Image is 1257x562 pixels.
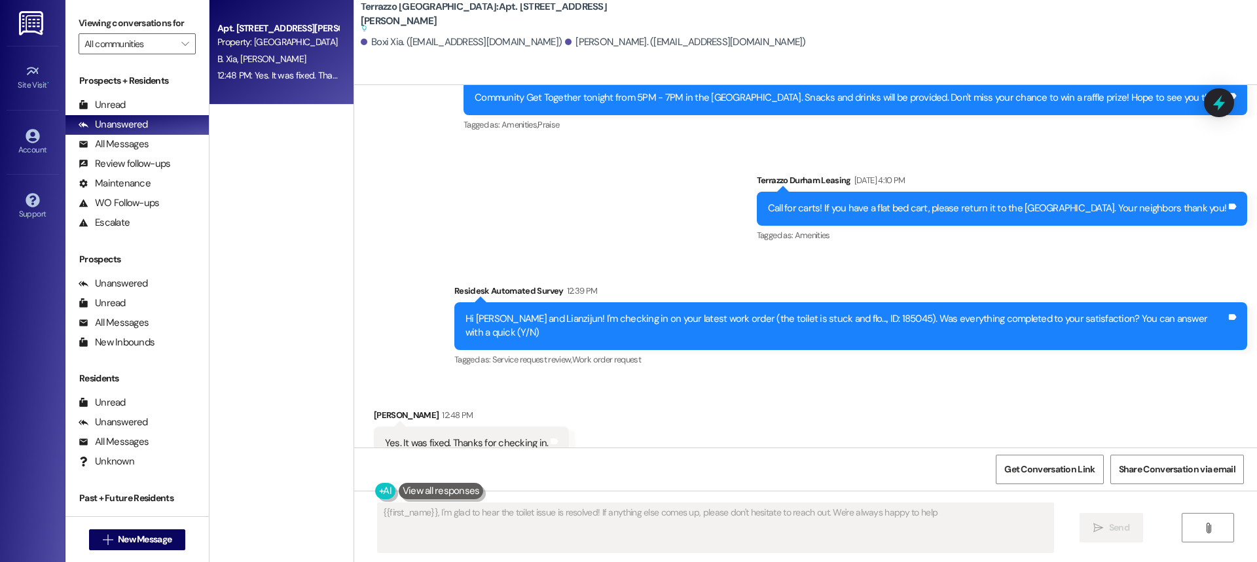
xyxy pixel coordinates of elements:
[89,529,186,550] button: New Message
[79,515,158,529] div: Past Residents
[1093,523,1103,533] i: 
[378,503,1053,552] textarea: {{first_name}}, I'm glad to hear the toilet issue is resolved! If anything else comes up, please ...
[79,277,148,290] div: Unanswered
[572,354,641,365] span: Work order request
[565,35,806,49] div: [PERSON_NAME]. ([EMAIL_ADDRESS][DOMAIN_NAME])
[240,53,306,65] span: [PERSON_NAME]
[7,189,59,224] a: Support
[757,226,1247,245] div: Tagged as:
[1203,523,1213,533] i: 
[464,115,1247,134] div: Tagged as:
[217,22,338,35] div: Apt. [STREET_ADDRESS][PERSON_NAME]
[84,33,175,54] input: All communities
[79,316,149,330] div: All Messages
[65,253,209,266] div: Prospects
[374,408,570,427] div: [PERSON_NAME]
[454,350,1247,369] div: Tagged as:
[1110,455,1244,484] button: Share Conversation via email
[795,230,830,241] span: Amenities
[79,415,148,429] div: Unanswered
[79,396,126,410] div: Unread
[1109,521,1129,535] span: Send
[79,157,170,171] div: Review follow-ups
[65,74,209,88] div: Prospects + Residents
[217,53,240,65] span: B. Xia
[7,60,59,96] a: Site Visit •
[65,491,209,505] div: Past + Future Residents
[79,336,155,349] div: New Inbounds
[475,91,1226,105] div: Community Get Together tonight from 5PM - 7PM in the [GEOGRAPHIC_DATA]. Snacks and drinks will be...
[361,35,562,49] div: Boxi Xia. ([EMAIL_ADDRESS][DOMAIN_NAME])
[996,455,1103,484] button: Get Conversation Link
[501,119,538,130] span: Amenities ,
[537,119,559,130] span: Praise
[1119,463,1235,476] span: Share Conversation via email
[19,11,46,35] img: ResiDesk Logo
[79,196,159,210] div: WO Follow-ups
[492,354,572,365] span: Service request review ,
[439,408,473,422] div: 12:48 PM
[47,79,49,88] span: •
[1080,513,1143,542] button: Send
[1004,463,1095,476] span: Get Conversation Link
[465,312,1226,340] div: Hi [PERSON_NAME] and Lianzijun! I'm checking in on your latest work order (the toilet is stuck an...
[79,98,126,112] div: Unread
[79,435,149,449] div: All Messages
[7,125,59,160] a: Account
[79,216,130,230] div: Escalate
[385,436,549,450] div: Yes. It was fixed. Thanks for checking in.
[564,284,598,298] div: 12:39 PM
[181,39,189,49] i: 
[79,118,148,132] div: Unanswered
[768,202,1226,215] div: Call for carts! If you have a flat bed cart, please return it to the [GEOGRAPHIC_DATA]. Your neig...
[217,69,405,81] div: 12:48 PM: Yes. It was fixed. Thanks for checking in.
[79,137,149,151] div: All Messages
[65,372,209,385] div: Residents
[118,533,172,546] span: New Message
[79,455,134,468] div: Unknown
[851,173,905,187] div: [DATE] 4:10 PM
[79,296,126,310] div: Unread
[103,535,113,545] i: 
[454,284,1247,302] div: Residesk Automated Survey
[757,173,1247,192] div: Terrazzo Durham Leasing
[79,13,196,33] label: Viewing conversations for
[79,177,151,190] div: Maintenance
[217,35,338,49] div: Property: [GEOGRAPHIC_DATA]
